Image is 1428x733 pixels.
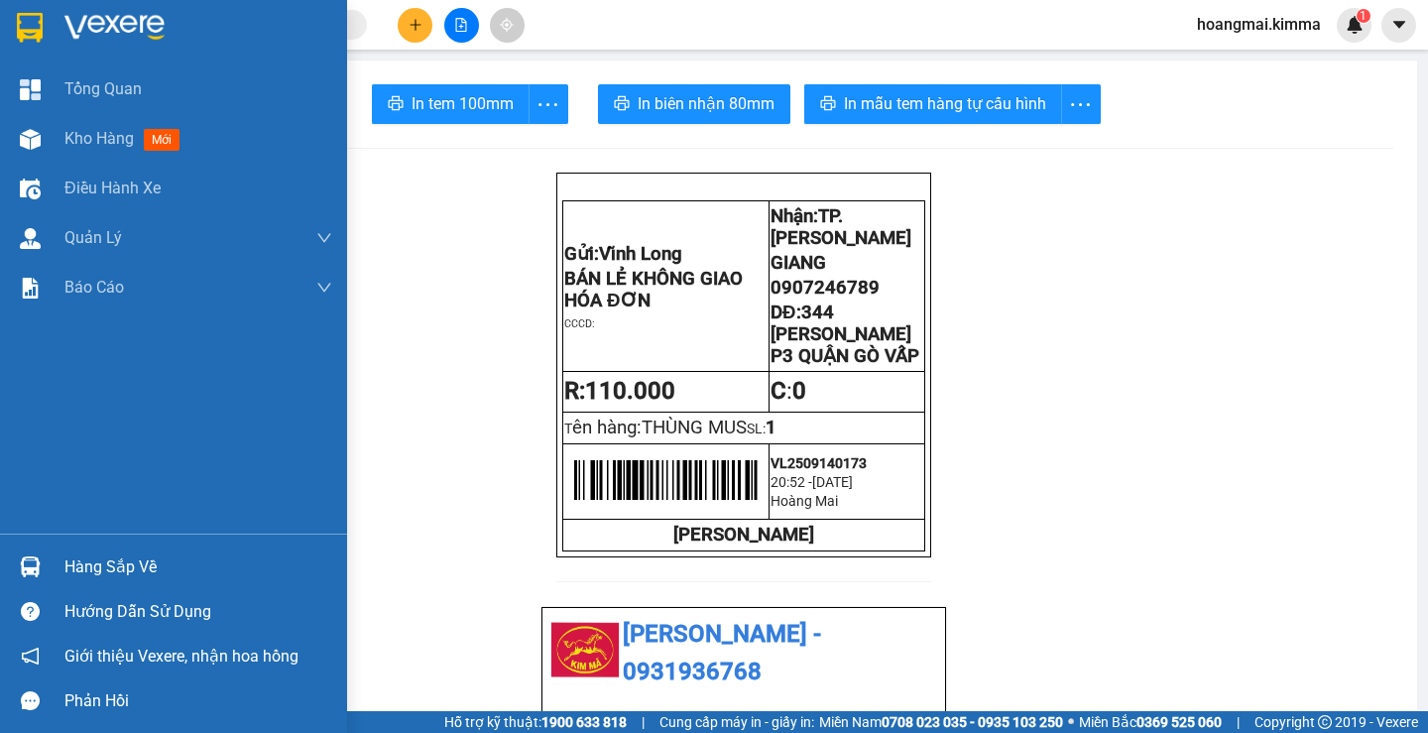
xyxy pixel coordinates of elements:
[572,417,747,438] span: ên hàng:
[64,597,332,627] div: Hướng dẫn sử dụng
[64,644,298,669] span: Giới thiệu Vexere, nhận hoa hồng
[642,711,645,733] span: |
[64,129,134,148] span: Kho hàng
[444,8,479,43] button: file-add
[812,474,853,490] span: [DATE]
[1181,12,1337,37] span: hoangmai.kimma
[771,377,786,405] strong: C
[771,302,919,367] span: DĐ:
[21,691,40,710] span: message
[747,421,766,436] span: SL:
[20,556,41,577] img: warehouse-icon
[21,647,40,666] span: notification
[771,455,867,471] span: VL2509140173
[1390,16,1408,34] span: caret-down
[64,76,142,101] span: Tổng Quan
[20,179,41,199] img: warehouse-icon
[17,13,43,43] img: logo-vxr
[64,225,122,250] span: Quản Lý
[564,421,747,436] span: T
[771,277,880,299] span: 0907246789
[1061,84,1101,124] button: more
[20,79,41,100] img: dashboard-icon
[1357,9,1370,23] sup: 1
[20,278,41,299] img: solution-icon
[659,711,814,733] span: Cung cấp máy in - giấy in:
[550,616,937,690] li: [PERSON_NAME] - 0931936768
[1079,711,1222,733] span: Miền Bắc
[490,8,525,43] button: aim
[771,252,826,274] span: GIANG
[444,711,627,733] span: Hỗ trợ kỹ thuật:
[766,417,776,438] span: 1
[819,711,1063,733] span: Miền Nam
[771,493,838,509] span: Hoàng Mai
[20,129,41,150] img: warehouse-icon
[64,176,161,200] span: Điều hành xe
[529,84,568,124] button: more
[1136,714,1222,730] strong: 0369 525 060
[820,95,836,114] span: printer
[564,377,675,405] strong: R:
[804,84,1062,124] button: printerIn mẫu tem hàng tự cấu hình
[64,686,332,716] div: Phản hồi
[792,377,806,405] span: 0
[20,228,41,249] img: warehouse-icon
[564,268,743,311] span: BÁN LẺ KHÔNG GIAO HÓA ĐƠN
[1360,9,1367,23] span: 1
[144,129,179,151] span: mới
[64,552,332,582] div: Hàng sắp về
[599,243,682,265] span: Vĩnh Long
[64,275,124,300] span: Báo cáo
[1068,718,1074,726] span: ⚪️
[564,317,595,330] span: CCCD:
[21,602,40,621] span: question-circle
[1346,16,1364,34] img: icon-new-feature
[614,95,630,114] span: printer
[372,84,530,124] button: printerIn tem 100mm
[771,377,806,405] span: :
[1062,92,1100,117] span: more
[541,714,627,730] strong: 1900 633 818
[638,91,774,116] span: In biên nhận 80mm
[642,417,747,438] span: THÙNG MUS
[500,18,514,32] span: aim
[550,616,620,685] img: logo.jpg
[388,95,404,114] span: printer
[398,8,432,43] button: plus
[673,524,814,546] strong: [PERSON_NAME]
[771,474,812,490] span: 20:52 -
[844,91,1046,116] span: In mẫu tem hàng tự cấu hình
[412,91,514,116] span: In tem 100mm
[585,377,675,405] span: 110.000
[771,205,911,249] span: Nhận:
[1318,715,1332,729] span: copyright
[409,18,422,32] span: plus
[771,205,911,249] span: TP. [PERSON_NAME]
[316,230,332,246] span: down
[771,302,919,367] span: 344 [PERSON_NAME] P3 QUẬN GÒ VẤP
[1237,711,1240,733] span: |
[316,280,332,296] span: down
[564,243,682,265] span: Gửi:
[598,84,790,124] button: printerIn biên nhận 80mm
[882,714,1063,730] strong: 0708 023 035 - 0935 103 250
[1381,8,1416,43] button: caret-down
[530,92,567,117] span: more
[454,18,468,32] span: file-add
